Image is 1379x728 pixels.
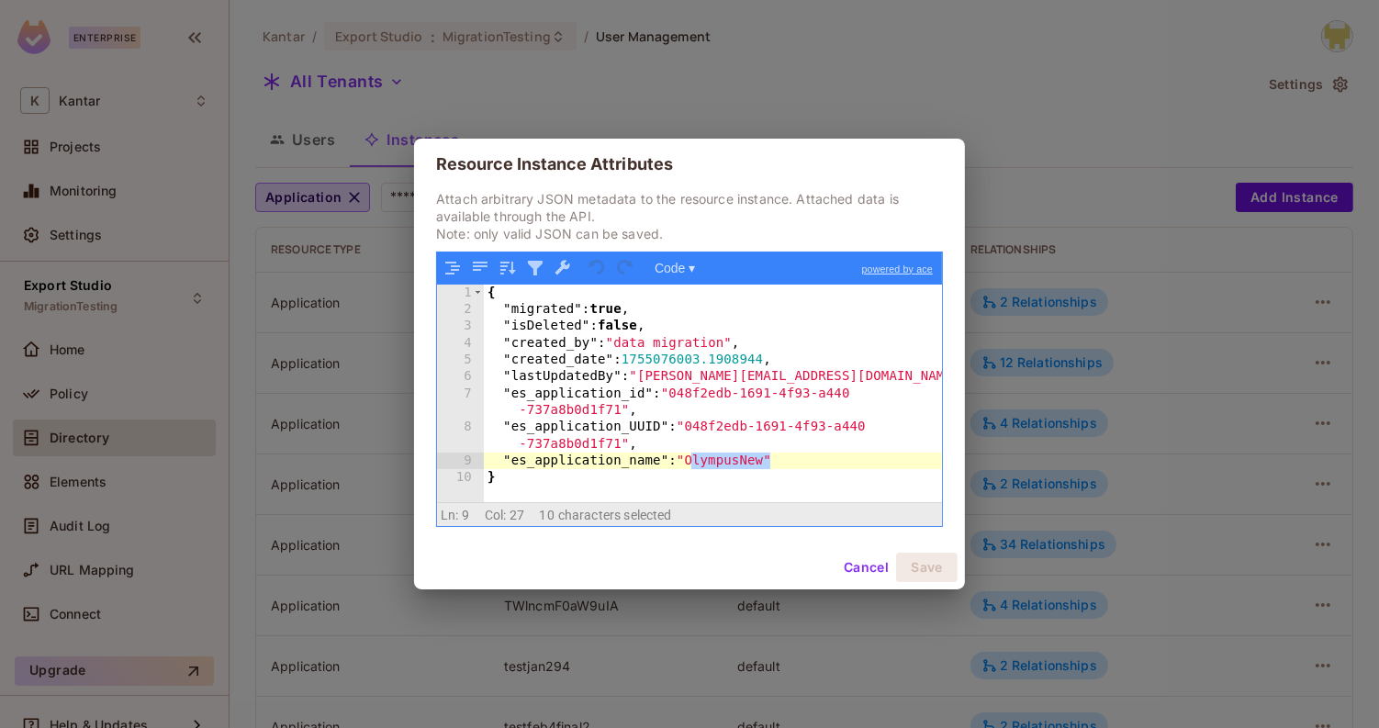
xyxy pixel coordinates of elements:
[551,256,575,280] button: Repair JSON: fix quotes and escape characters, remove comments and JSONP notation, turn JavaScrip...
[586,256,610,280] button: Undo last action (Ctrl+Z)
[540,508,555,522] span: 10
[437,386,484,420] div: 7
[441,508,458,522] span: Ln:
[896,553,958,582] button: Save
[468,256,492,280] button: Compact JSON data, remove all whitespaces (Ctrl+Shift+I)
[437,285,484,301] div: 1
[414,139,965,190] h2: Resource Instance Attributes
[437,453,484,469] div: 9
[436,190,943,242] p: Attach arbitrary JSON metadata to the resource instance. Attached data is available through the A...
[441,256,465,280] button: Format JSON data, with proper indentation and line feeds (Ctrl+I)
[853,252,942,286] a: powered by ace
[437,469,484,486] div: 10
[496,256,520,280] button: Sort contents
[523,256,547,280] button: Filter, sort, or transform contents
[437,419,484,453] div: 8
[613,256,637,280] button: Redo (Ctrl+Shift+Z)
[648,256,701,280] button: Code ▾
[437,301,484,318] div: 2
[510,508,524,522] span: 27
[462,508,469,522] span: 9
[558,508,672,522] span: characters selected
[437,318,484,334] div: 3
[485,508,507,522] span: Col:
[437,368,484,385] div: 6
[437,335,484,352] div: 4
[437,352,484,368] div: 5
[836,553,896,582] button: Cancel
